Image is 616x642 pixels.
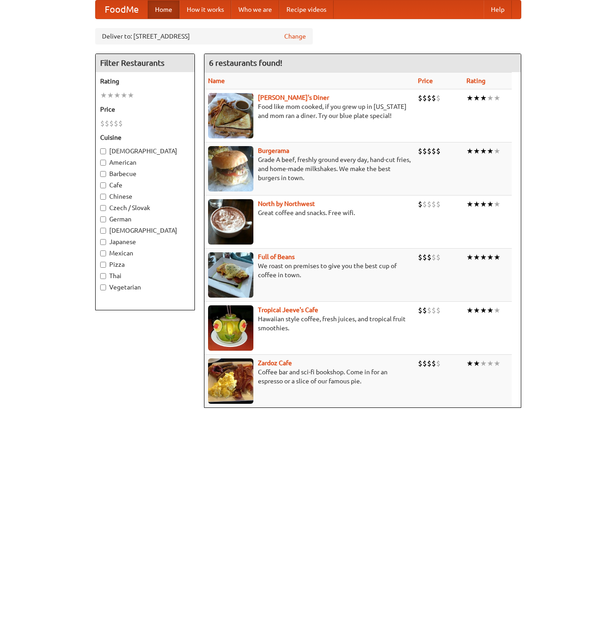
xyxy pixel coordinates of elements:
[100,194,106,200] input: Chinese
[208,93,253,138] img: sallys.jpg
[96,0,148,19] a: FoodMe
[96,54,194,72] h4: Filter Restaurants
[100,283,190,292] label: Vegetarian
[107,90,114,100] li: ★
[427,199,432,209] li: $
[208,102,411,120] p: Food like mom cooked, if you grew up in [US_STATE] and mom ran a diner. Try our blue plate special!
[284,32,306,41] a: Change
[473,146,480,156] li: ★
[466,305,473,315] li: ★
[100,273,106,279] input: Thai
[208,146,253,191] img: burgerama.jpg
[422,252,427,262] li: $
[127,90,134,100] li: ★
[258,94,329,101] a: [PERSON_NAME]'s Diner
[422,358,427,368] li: $
[466,358,473,368] li: ★
[100,262,106,268] input: Pizza
[95,28,313,44] div: Deliver to: [STREET_ADDRESS]
[121,90,127,100] li: ★
[480,252,487,262] li: ★
[100,260,190,269] label: Pizza
[258,200,315,207] b: North by Northwest
[473,199,480,209] li: ★
[422,199,427,209] li: $
[418,146,422,156] li: $
[436,358,441,368] li: $
[100,118,105,128] li: $
[100,203,190,212] label: Czech / Slovak
[209,59,282,67] ng-pluralize: 6 restaurants found!
[208,77,225,84] a: Name
[208,155,411,182] p: Grade A beef, freshly ground every day, hand-cut fries, and home-made milkshakes. We make the bes...
[100,226,190,235] label: [DEMOGRAPHIC_DATA]
[422,146,427,156] li: $
[480,358,487,368] li: ★
[258,147,289,154] a: Burgerama
[114,118,118,128] li: $
[436,252,441,262] li: $
[418,199,422,209] li: $
[100,182,106,188] input: Cafe
[427,146,432,156] li: $
[258,253,295,260] a: Full of Beans
[100,249,190,258] label: Mexican
[480,199,487,209] li: ★
[258,359,292,367] a: Zardoz Cafe
[494,305,500,315] li: ★
[473,305,480,315] li: ★
[258,306,318,314] a: Tropical Jeeve's Cafe
[100,216,106,222] input: German
[466,77,485,84] a: Rating
[487,252,494,262] li: ★
[466,199,473,209] li: ★
[231,0,279,19] a: Who we are
[208,252,253,298] img: beans.jpg
[418,305,422,315] li: $
[494,93,500,103] li: ★
[466,252,473,262] li: ★
[436,199,441,209] li: $
[436,305,441,315] li: $
[100,158,190,167] label: American
[473,358,480,368] li: ★
[480,146,487,156] li: ★
[418,93,422,103] li: $
[208,368,411,386] p: Coffee bar and sci-fi bookshop. Come in for an espresso or a slice of our famous pie.
[100,228,106,234] input: [DEMOGRAPHIC_DATA]
[179,0,231,19] a: How it works
[432,199,436,209] li: $
[100,147,190,156] label: [DEMOGRAPHIC_DATA]
[436,146,441,156] li: $
[494,146,500,156] li: ★
[432,252,436,262] li: $
[100,284,106,290] input: Vegetarian
[208,261,411,279] p: We roast on premises to give you the best cup of coffee in town.
[487,305,494,315] li: ★
[473,93,480,103] li: ★
[100,237,190,246] label: Japanese
[418,252,422,262] li: $
[480,305,487,315] li: ★
[427,252,432,262] li: $
[480,93,487,103] li: ★
[100,205,106,211] input: Czech / Slovak
[208,199,253,245] img: north.jpg
[427,93,432,103] li: $
[487,93,494,103] li: ★
[100,215,190,224] label: German
[466,146,473,156] li: ★
[100,133,190,142] h5: Cuisine
[418,77,433,84] a: Price
[466,93,473,103] li: ★
[100,271,190,280] label: Thai
[100,148,106,154] input: [DEMOGRAPHIC_DATA]
[148,0,179,19] a: Home
[473,252,480,262] li: ★
[100,90,107,100] li: ★
[494,252,500,262] li: ★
